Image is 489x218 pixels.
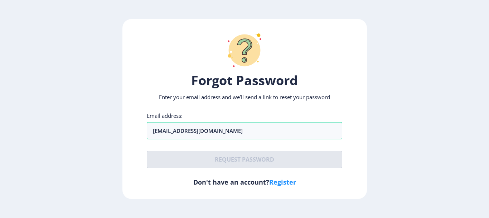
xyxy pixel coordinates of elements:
[269,178,296,186] a: Register
[147,93,342,101] p: Enter your email address and we’ll send a link to reset your password
[147,112,183,119] label: Email address:
[147,122,342,139] input: Email address
[147,151,342,168] button: Request password
[147,72,342,89] h1: Forgot Password
[223,29,266,72] img: question-mark
[147,178,342,186] h6: Don't have an account?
